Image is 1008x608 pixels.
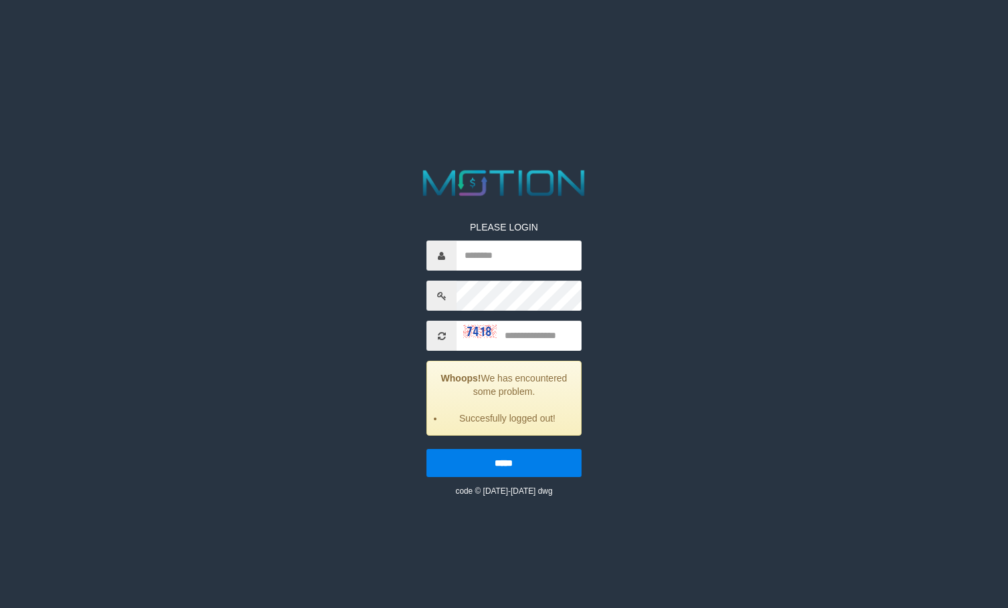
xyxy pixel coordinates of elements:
[426,220,581,234] p: PLEASE LOGIN
[444,412,570,425] li: Succesfully logged out!
[416,166,592,200] img: MOTION_logo.png
[426,361,581,436] div: We has encountered some problem.
[441,373,481,384] strong: Whoops!
[455,486,552,496] small: code © [DATE]-[DATE] dwg
[463,325,497,338] img: captcha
